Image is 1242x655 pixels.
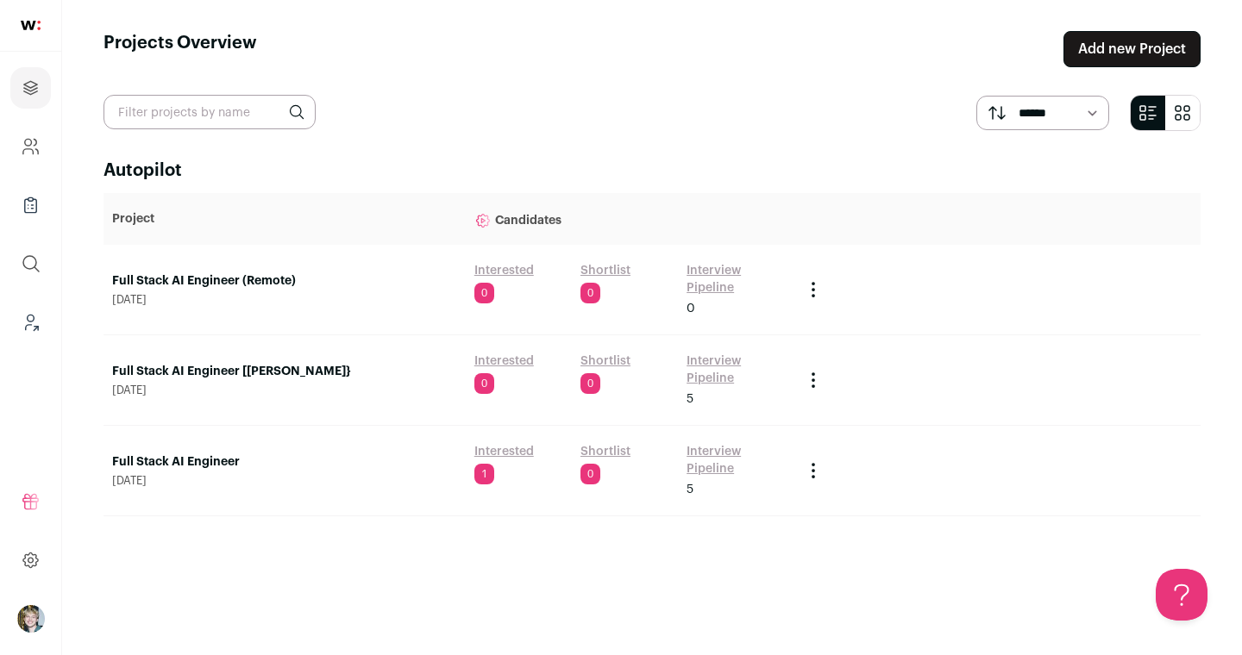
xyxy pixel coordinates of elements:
[112,363,457,380] a: Full Stack AI Engineer [[PERSON_NAME]}
[580,373,600,394] span: 0
[687,481,693,498] span: 5
[21,21,41,30] img: wellfound-shorthand-0d5821cbd27db2630d0214b213865d53afaa358527fdda9d0ea32b1df1b89c2c.svg
[112,474,457,488] span: [DATE]
[10,184,51,226] a: Company Lists
[803,370,824,390] button: Project Actions
[580,464,600,484] span: 0
[687,262,786,296] a: Interview Pipeline
[112,453,457,471] a: Full Stack AI Engineer
[580,283,600,303] span: 0
[474,352,534,370] a: Interested
[687,443,786,477] a: Interview Pipeline
[474,283,494,303] span: 0
[10,126,51,167] a: Company and ATS Settings
[1063,31,1201,67] a: Add new Project
[10,67,51,109] a: Projects
[1156,569,1207,621] iframe: Toggle Customer Support
[474,373,494,394] span: 0
[580,352,630,370] a: Shortlist
[687,352,786,387] a: Interview Pipeline
[580,262,630,279] a: Shortlist
[103,95,316,129] input: Filter projects by name
[112,384,457,397] span: [DATE]
[10,302,51,343] a: Leads (Backoffice)
[17,605,45,633] img: 6494470-medium_jpg
[103,31,257,67] h1: Projects Overview
[474,202,787,236] p: Candidates
[112,210,457,228] p: Project
[17,605,45,633] button: Open dropdown
[112,272,457,290] a: Full Stack AI Engineer (Remote)
[474,464,494,484] span: 1
[687,300,695,317] span: 0
[474,443,534,460] a: Interested
[112,293,457,307] span: [DATE]
[580,443,630,460] a: Shortlist
[803,460,824,481] button: Project Actions
[803,279,824,300] button: Project Actions
[103,159,1201,183] h2: Autopilot
[687,390,693,408] span: 5
[474,262,534,279] a: Interested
